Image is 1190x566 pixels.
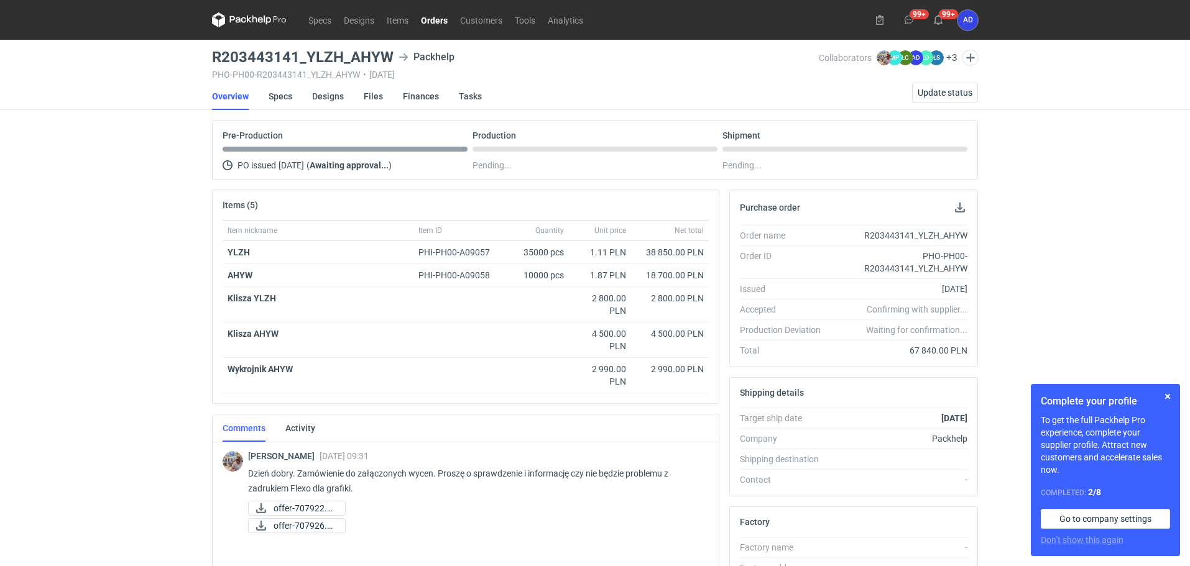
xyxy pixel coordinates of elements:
[1088,487,1101,497] strong: 2 / 8
[507,264,569,287] div: 10000 pcs
[228,226,277,235] span: Item nickname
[285,414,315,442] a: Activity
[228,247,250,257] strong: YLZH
[212,50,394,65] h3: R203443141_YLZH_AHYW
[248,518,346,533] a: offer-707926.pdf
[307,160,310,170] span: (
[454,12,509,27] a: Customers
[542,12,589,27] a: Analytics
[929,50,944,65] figcaption: ŁS
[248,451,320,461] span: [PERSON_NAME]
[740,388,804,398] h2: Shipping details
[1160,389,1175,404] button: Skip for now
[740,432,831,445] div: Company
[898,50,913,65] figcaption: ŁC
[212,12,287,27] svg: Packhelp Pro
[722,158,967,173] div: Pending...
[918,88,972,97] span: Update status
[636,363,704,375] div: 2 990.00 PLN
[1041,414,1170,476] p: To get the full Packhelp Pro experience, complete your supplier profile. Attract new customers an...
[957,10,978,30] button: AD
[389,160,392,170] span: )
[574,246,626,258] div: 1.11 PLN
[473,158,512,173] span: Pending...
[819,53,872,63] span: Collaborators
[918,50,933,65] figcaption: ŁD
[740,229,831,242] div: Order name
[535,226,564,235] span: Quantity
[507,241,569,264] div: 35000 pcs
[223,130,283,140] p: Pre-Production
[574,292,626,317] div: 2 800.00 PLN
[473,130,516,140] p: Production
[212,83,249,110] a: Overview
[338,12,381,27] a: Designs
[574,327,626,352] div: 4 500.00 PLN
[248,501,346,516] a: offer-707922.pdf
[302,12,338,27] a: Specs
[274,501,335,515] span: offer-707922.pdf
[381,12,415,27] a: Items
[574,363,626,388] div: 2 990.00 PLN
[228,270,252,280] strong: AHYW
[941,413,967,423] strong: [DATE]
[223,200,258,210] h2: Items (5)
[908,50,923,65] figcaption: AD
[740,344,831,357] div: Total
[363,70,366,80] span: •
[740,473,831,486] div: Contact
[1041,394,1170,409] h1: Complete your profile
[574,269,626,281] div: 1.87 PLN
[364,83,383,110] a: Files
[320,451,369,461] span: [DATE] 09:31
[459,83,482,110] a: Tasks
[928,10,948,30] button: 99+
[1041,486,1170,499] div: Completed:
[675,226,704,235] span: Net total
[831,473,967,486] div: -
[740,517,770,527] h2: Factory
[1041,509,1170,529] a: Go to company settings
[866,324,967,336] em: Waiting for confirmation...
[223,414,265,442] a: Comments
[831,432,967,445] div: Packhelp
[831,229,967,242] div: R203443141_YLZH_AHYW
[312,83,344,110] a: Designs
[636,246,704,258] div: 38 850.00 PLN
[957,10,978,30] div: Anita Dolczewska
[740,541,831,554] div: Factory name
[740,203,800,212] h2: Purchase order
[740,303,831,316] div: Accepted
[415,12,454,27] a: Orders
[867,304,967,314] em: Confirming with supplier...
[228,364,293,374] strong: Wykrojnik AHYW
[418,246,502,258] div: PHI-PH00-A09057
[962,50,979,66] button: Edit collaborators
[1041,534,1123,546] button: Don’t show this again
[636,327,704,340] div: 4 500.00 PLN
[269,83,292,110] a: Specs
[228,329,279,339] strong: Klisza AHYW
[418,226,442,235] span: Item ID
[740,283,831,295] div: Issued
[831,541,967,554] div: -
[740,412,831,424] div: Target ship date
[831,250,967,275] div: PHO-PH00-R203443141_YLZH_AHYW
[223,158,468,173] div: PO issued
[946,52,957,63] button: +3
[636,292,704,304] div: 2 800.00 PLN
[952,200,967,215] button: Download PO
[418,269,502,281] div: PHI-PH00-A09058
[310,160,389,170] strong: Awaiting approval...
[912,83,978,103] button: Update status
[223,451,243,472] img: Michał Palasek
[274,519,335,532] span: offer-707926.pdf
[740,324,831,336] div: Production Deviation
[594,226,626,235] span: Unit price
[399,50,454,65] div: Packhelp
[831,344,967,357] div: 67 840.00 PLN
